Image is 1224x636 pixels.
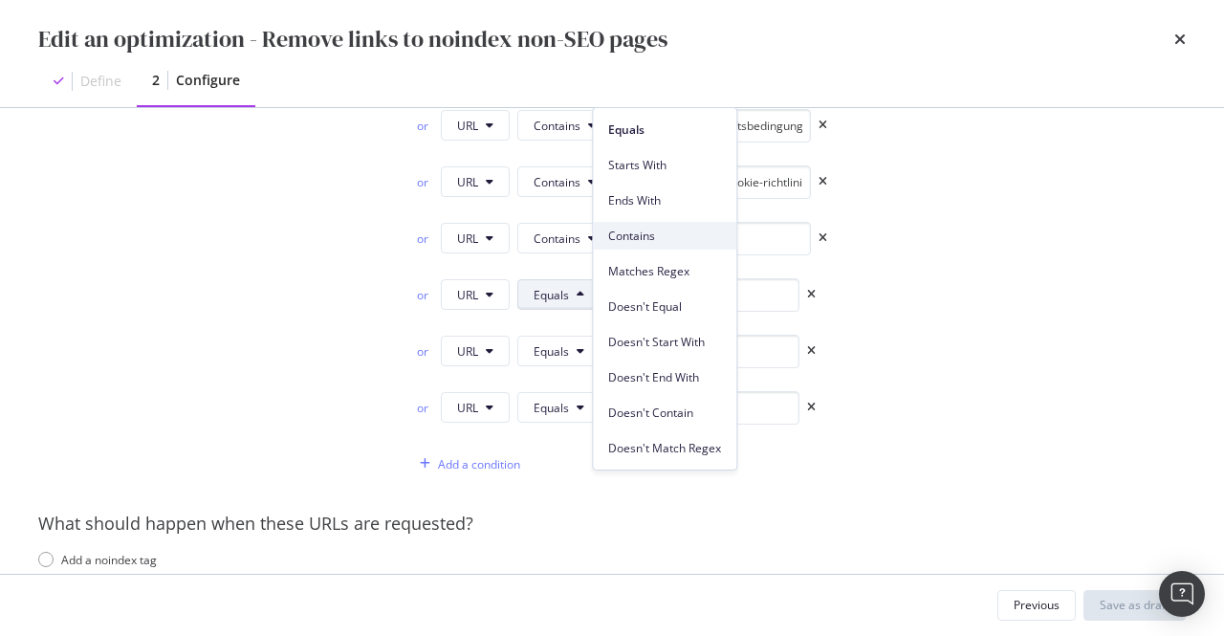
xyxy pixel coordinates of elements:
[1174,23,1186,55] div: times
[412,174,433,190] div: or
[176,71,240,90] div: Configure
[457,230,478,247] span: URL
[608,263,721,280] span: Matches Regex
[1159,571,1205,617] div: Open Intercom Messenger
[152,71,160,90] div: 2
[807,289,816,300] div: times
[534,174,580,190] span: Contains
[608,157,721,174] span: Starts With
[457,343,478,360] span: URL
[534,400,569,416] span: Equals
[457,400,478,416] span: URL
[457,287,478,303] span: URL
[441,166,510,197] button: URL
[1100,597,1169,613] div: Save as draft
[61,552,157,568] div: Add a noindex tag
[608,440,721,457] span: Doesn't Match Regex
[997,590,1076,621] button: Previous
[438,456,520,472] div: Add a condition
[534,287,569,303] span: Equals
[819,176,827,187] div: times
[517,392,601,423] button: Equals
[80,72,121,91] div: Define
[441,223,510,253] button: URL
[412,118,433,134] div: or
[807,345,816,357] div: times
[608,192,721,209] span: Ends With
[608,121,721,139] span: Equals
[819,232,827,244] div: times
[517,336,601,366] button: Equals
[412,400,433,416] div: or
[412,449,520,479] button: Add a condition
[38,552,1186,568] div: Add a noindex tag
[38,512,1186,537] div: What should happen when these URLs are requested?
[608,298,721,316] span: Doesn't Equal
[412,287,433,303] div: or
[517,166,612,197] button: Contains
[608,369,721,386] span: Doesn't End With
[534,118,580,134] span: Contains
[457,174,478,190] span: URL
[534,230,580,247] span: Contains
[819,120,827,131] div: times
[1083,590,1186,621] button: Save as draft
[608,228,721,245] span: Contains
[807,402,816,413] div: times
[1014,597,1060,613] div: Previous
[517,110,612,141] button: Contains
[38,23,667,55] div: Edit an optimization - Remove links to noindex non-SEO pages
[517,279,601,310] button: Equals
[412,343,433,360] div: or
[412,230,433,247] div: or
[441,336,510,366] button: URL
[534,343,569,360] span: Equals
[457,118,478,134] span: URL
[608,405,721,422] span: Doesn't Contain
[441,279,510,310] button: URL
[608,334,721,351] span: Doesn't Start With
[517,223,612,253] button: Contains
[441,110,510,141] button: URL
[441,392,510,423] button: URL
